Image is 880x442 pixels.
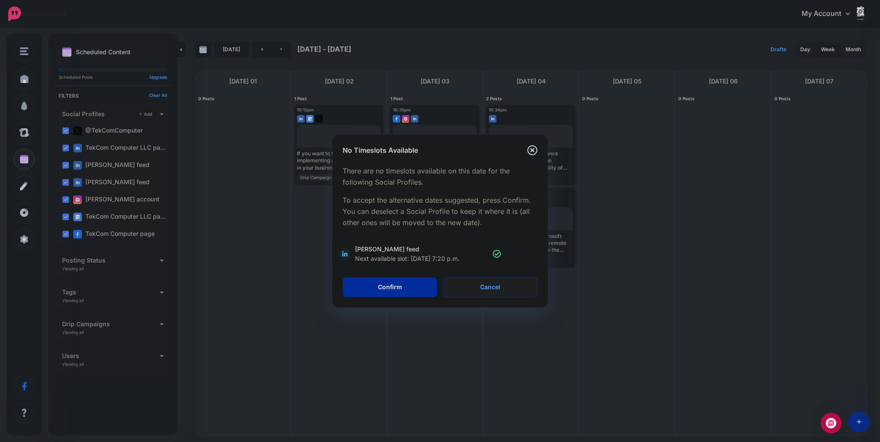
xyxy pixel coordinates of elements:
[527,145,537,156] button: Close
[355,244,493,263] span: [PERSON_NAME] feed
[443,277,537,297] a: Cancel
[341,244,539,263] a: [PERSON_NAME] feed Next available slot: [DATE] 7:20 p.m.
[343,145,418,155] h5: No Timeslots Available
[355,254,488,263] span: Next available slot: [DATE] 7:20 p.m.
[821,413,841,433] div: Open Intercom Messenger
[343,277,437,297] button: Confirm
[343,195,537,229] p: To accept the alternative dates suggested, press Confirm. You can deselect a Social Profile to ke...
[343,166,537,188] p: There are no timeslots available on this date for the following Social Profiles.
